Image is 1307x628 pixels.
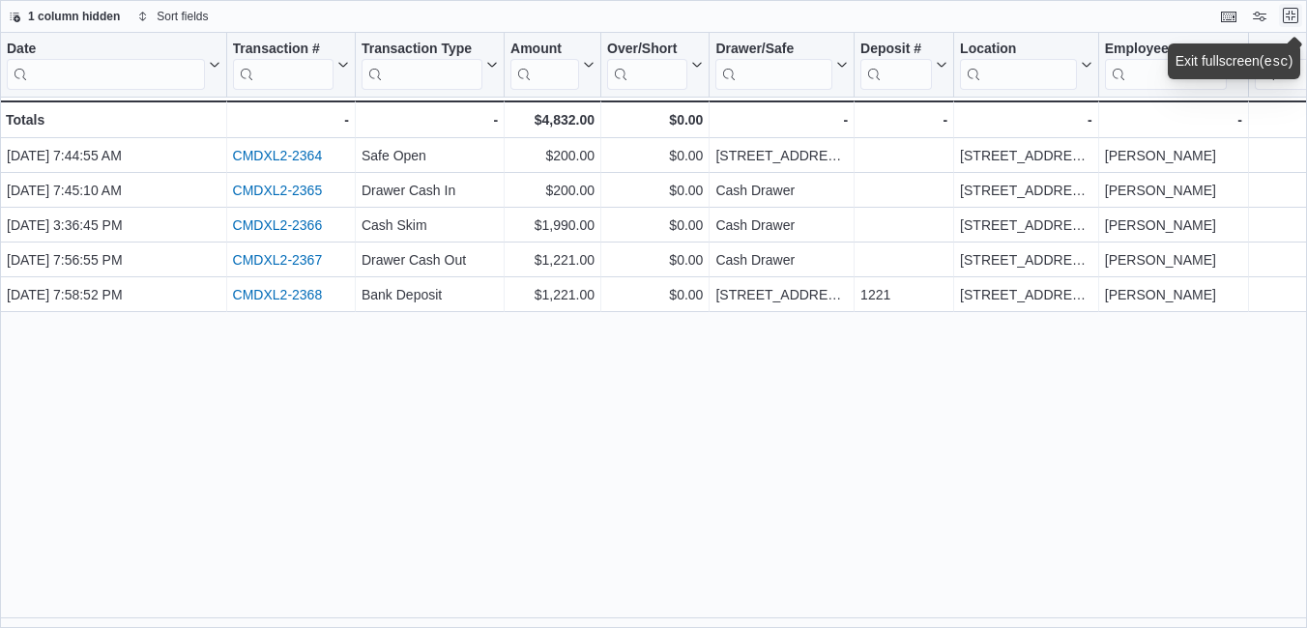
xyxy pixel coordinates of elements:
[362,214,498,237] div: Cash Skim
[1264,54,1289,70] kbd: esc
[510,179,595,202] div: $200.00
[960,108,1092,131] div: -
[607,179,703,202] div: $0.00
[7,283,220,306] div: [DATE] 7:58:52 PM
[7,41,205,59] div: Date
[362,283,498,306] div: Bank Deposit
[1105,108,1242,131] div: -
[510,214,595,237] div: $1,990.00
[715,283,848,306] div: [STREET_ADDRESS]
[607,41,703,90] button: Over/Short
[1105,41,1227,90] div: Employee
[1176,51,1293,71] div: Exit fullscreen ( )
[362,179,498,202] div: Drawer Cash In
[362,41,498,90] button: Transaction Type
[510,248,595,271] div: $1,221.00
[715,41,832,59] div: Drawer/Safe
[510,41,595,90] button: Amount
[510,144,595,167] div: $200.00
[860,283,947,306] div: 1221
[960,283,1092,306] div: [STREET_ADDRESS]
[510,41,579,90] div: Amount
[1105,41,1242,90] button: Employee
[362,248,498,271] div: Drawer Cash Out
[1105,248,1242,271] div: [PERSON_NAME]
[607,214,703,237] div: $0.00
[715,179,848,202] div: Cash Drawer
[960,41,1077,90] div: Location
[233,183,323,198] a: CMDXL2-2365
[607,41,687,90] div: Over/Short
[7,41,220,90] button: Date
[715,41,848,90] button: Drawer/Safe
[1279,4,1302,27] button: Exit fullscreen
[1,5,128,28] button: 1 column hidden
[715,41,832,90] div: Drawer/Safe
[233,148,323,163] a: CMDXL2-2364
[715,144,848,167] div: [STREET_ADDRESS]
[1105,179,1242,202] div: [PERSON_NAME]
[233,217,323,233] a: CMDXL2-2366
[607,41,687,59] div: Over/Short
[7,248,220,271] div: [DATE] 7:56:55 PM
[1105,41,1227,59] div: Employee
[607,144,703,167] div: $0.00
[6,108,220,131] div: Totals
[715,248,848,271] div: Cash Drawer
[362,41,482,90] div: Transaction Type
[233,287,323,302] a: CMDXL2-2368
[362,41,482,59] div: Transaction Type
[860,108,947,131] div: -
[233,108,349,131] div: -
[233,41,349,90] button: Transaction #
[233,41,334,90] div: Transaction # URL
[860,41,932,90] div: Deposit #
[233,252,323,268] a: CMDXL2-2367
[157,9,208,24] span: Sort fields
[960,179,1092,202] div: [STREET_ADDRESS]
[130,5,216,28] button: Sort fields
[510,283,595,306] div: $1,221.00
[960,41,1077,59] div: Location
[960,214,1092,237] div: [STREET_ADDRESS]
[860,41,932,59] div: Deposit #
[1105,214,1242,237] div: [PERSON_NAME]
[7,41,205,90] div: Date
[362,108,498,131] div: -
[960,248,1092,271] div: [STREET_ADDRESS]
[1105,283,1242,306] div: [PERSON_NAME]
[715,108,848,131] div: -
[510,41,579,59] div: Amount
[607,248,703,271] div: $0.00
[860,41,947,90] button: Deposit #
[960,41,1092,90] button: Location
[1248,5,1271,28] button: Display options
[362,144,498,167] div: Safe Open
[607,108,703,131] div: $0.00
[1217,5,1240,28] button: Keyboard shortcuts
[7,214,220,237] div: [DATE] 3:36:45 PM
[28,9,120,24] span: 1 column hidden
[960,144,1092,167] div: [STREET_ADDRESS]
[7,144,220,167] div: [DATE] 7:44:55 AM
[233,41,334,59] div: Transaction #
[607,283,703,306] div: $0.00
[510,108,595,131] div: $4,832.00
[715,214,848,237] div: Cash Drawer
[7,179,220,202] div: [DATE] 7:45:10 AM
[1105,144,1242,167] div: [PERSON_NAME]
